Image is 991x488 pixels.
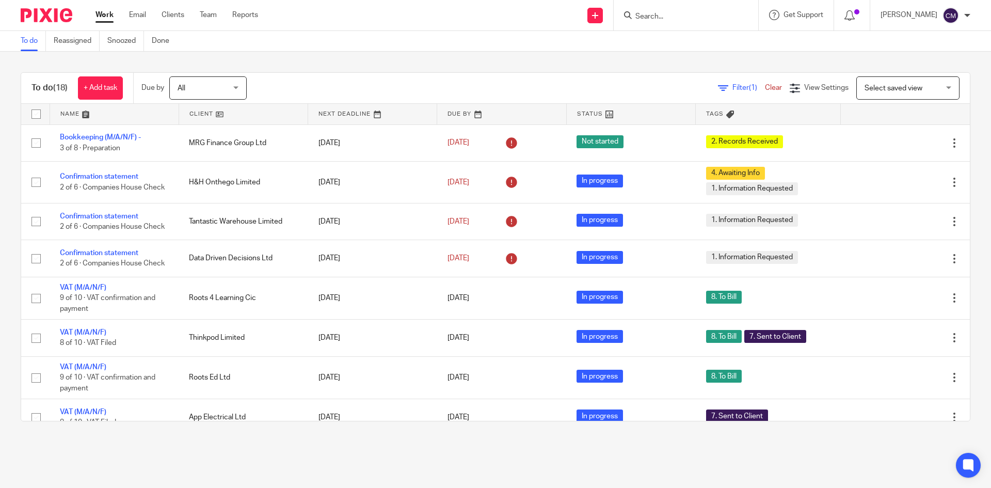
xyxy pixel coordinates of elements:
td: [DATE] [308,399,437,436]
a: Confirmation statement [60,249,138,257]
span: (18) [53,84,68,92]
span: 8 of 10 · VAT Filed [60,419,116,426]
span: 1. Information Requested [706,251,798,264]
span: 9 of 10 · VAT confirmation and payment [60,294,155,312]
input: Search [634,12,727,22]
span: 9 of 10 · VAT confirmation and payment [60,374,155,392]
a: Reassigned [54,31,100,51]
span: [DATE] [447,255,469,262]
span: In progress [577,370,623,383]
span: In progress [577,410,623,422]
a: Work [95,10,114,20]
td: [DATE] [308,356,437,399]
span: Tags [706,111,724,117]
span: 1. Information Requested [706,214,798,227]
a: Clients [162,10,184,20]
span: In progress [577,175,623,187]
span: In progress [577,214,623,227]
td: [DATE] [308,320,437,356]
a: VAT (M/A/N/F) [60,329,106,336]
td: Data Driven Decisions Ltd [179,240,308,277]
span: 7. Sent to Client [706,410,768,422]
span: In progress [577,291,623,304]
a: Confirmation statement [60,213,138,220]
td: H&H Onthego Limited [179,161,308,203]
span: Not started [577,135,624,148]
a: Confirmation statement [60,173,138,180]
span: In progress [577,251,623,264]
a: + Add task [78,76,123,100]
td: Roots 4 Learning Cic [179,277,308,319]
td: [DATE] [308,161,437,203]
p: Due by [141,83,164,93]
span: All [178,85,185,92]
td: [DATE] [308,124,437,161]
a: To do [21,31,46,51]
span: 2 of 6 · Companies House Check [60,223,165,230]
span: View Settings [804,84,849,91]
h1: To do [31,83,68,93]
span: 2 of 6 · Companies House Check [60,184,165,191]
span: 8. To Bill [706,330,742,343]
td: [DATE] [308,277,437,319]
td: App Electrical Ltd [179,399,308,436]
a: Done [152,31,177,51]
span: 2. Records Received [706,135,783,148]
a: Bookkeeping (M/A/N/F) - [60,134,141,141]
img: Pixie [21,8,72,22]
span: 3 of 8 · Preparation [60,145,120,152]
a: Email [129,10,146,20]
td: Thinkpod Limited [179,320,308,356]
span: Get Support [784,11,823,19]
p: [PERSON_NAME] [881,10,937,20]
td: Roots Ed Ltd [179,356,308,399]
span: [DATE] [447,218,469,225]
a: VAT (M/A/N/F) [60,284,106,291]
a: VAT (M/A/N/F) [60,364,106,371]
span: [DATE] [447,374,469,381]
span: [DATE] [447,334,469,341]
span: [DATE] [447,294,469,302]
a: Clear [765,84,782,91]
span: 8. To Bill [706,370,742,383]
span: 4. Awaiting Info [706,167,765,180]
span: [DATE] [447,414,469,421]
span: (1) [749,84,757,91]
td: [DATE] [308,203,437,240]
td: [DATE] [308,240,437,277]
span: In progress [577,330,623,343]
span: 8. To Bill [706,291,742,304]
a: Team [200,10,217,20]
span: Filter [732,84,765,91]
td: Tantastic Warehouse Limited [179,203,308,240]
span: 7. Sent to Client [744,330,806,343]
span: 2 of 6 · Companies House Check [60,260,165,267]
span: [DATE] [447,179,469,186]
img: svg%3E [942,7,959,24]
a: Snoozed [107,31,144,51]
a: VAT (M/A/N/F) [60,408,106,416]
span: 1. Information Requested [706,182,798,195]
span: Select saved view [865,85,922,92]
span: 8 of 10 · VAT Filed [60,340,116,347]
span: [DATE] [447,139,469,147]
td: MRG Finance Group Ltd [179,124,308,161]
a: Reports [232,10,258,20]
